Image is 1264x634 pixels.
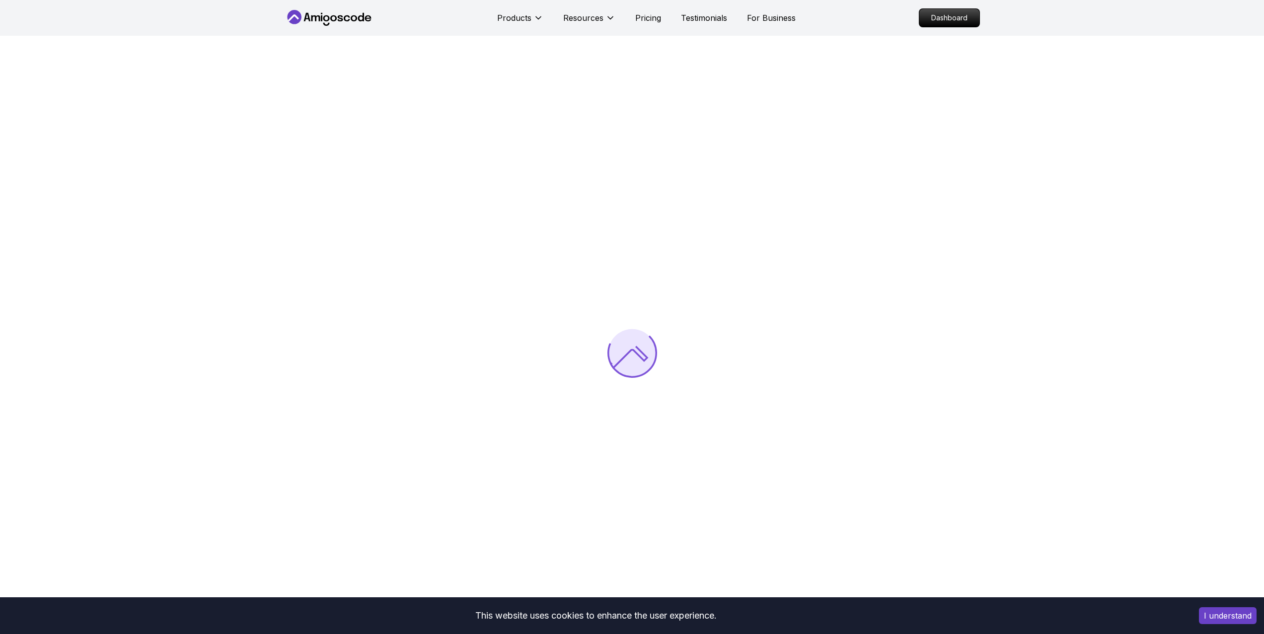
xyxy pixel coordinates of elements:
[919,8,980,27] a: Dashboard
[7,605,1184,627] div: This website uses cookies to enhance the user experience.
[497,12,531,24] p: Products
[563,12,615,32] button: Resources
[1199,607,1257,624] button: Accept cookies
[563,12,603,24] p: Resources
[1222,594,1254,624] iframe: chat widget
[497,12,543,32] button: Products
[681,12,727,24] a: Testimonials
[747,12,796,24] a: For Business
[635,12,661,24] a: Pricing
[919,9,979,27] p: Dashboard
